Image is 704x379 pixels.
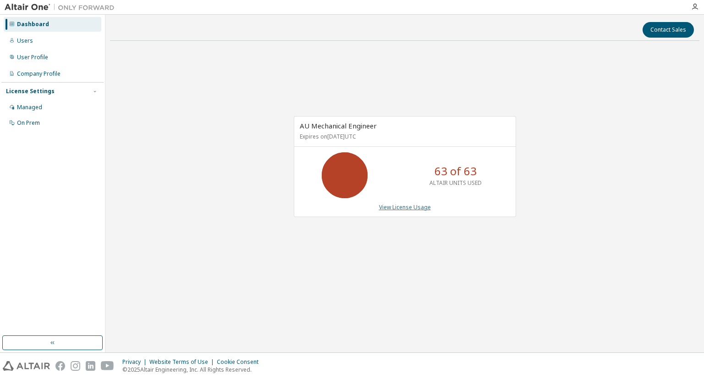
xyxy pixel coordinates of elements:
[643,22,694,38] button: Contact Sales
[300,121,377,130] span: AU Mechanical Engineer
[122,366,264,373] p: © 2025 Altair Engineering, Inc. All Rights Reserved.
[71,361,80,371] img: instagram.svg
[300,133,508,140] p: Expires on [DATE] UTC
[55,361,65,371] img: facebook.svg
[17,21,49,28] div: Dashboard
[122,358,149,366] div: Privacy
[5,3,119,12] img: Altair One
[86,361,95,371] img: linkedin.svg
[434,163,477,179] p: 63 of 63
[379,203,431,211] a: View License Usage
[217,358,264,366] div: Cookie Consent
[101,361,114,371] img: youtube.svg
[17,70,60,78] div: Company Profile
[429,179,482,187] p: ALTAIR UNITS USED
[17,119,40,127] div: On Prem
[17,37,33,45] div: Users
[6,88,55,95] div: License Settings
[17,104,42,111] div: Managed
[3,361,50,371] img: altair_logo.svg
[149,358,217,366] div: Website Terms of Use
[17,54,48,61] div: User Profile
